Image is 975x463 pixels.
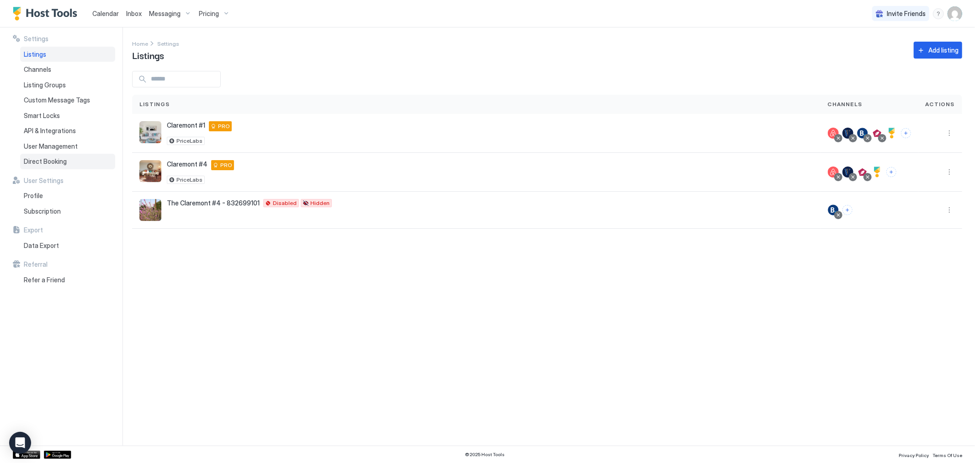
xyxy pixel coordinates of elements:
[914,42,962,59] button: Add listing
[24,276,65,284] span: Refer a Friend
[842,205,852,215] button: Connect channels
[24,207,61,215] span: Subscription
[20,47,115,62] a: Listings
[944,167,955,178] div: menu
[24,81,66,89] span: Listing Groups
[20,238,115,253] a: Data Export
[149,10,181,18] span: Messaging
[139,121,161,143] div: listing image
[24,96,90,104] span: Custom Message Tags
[901,128,911,138] button: Connect channels
[220,161,232,169] span: PRO
[948,6,962,21] div: User profile
[944,205,955,215] button: More options
[44,451,71,459] a: Google Play Store
[20,272,115,288] a: Refer a Friend
[926,100,955,108] span: Actions
[20,62,115,77] a: Channels
[126,10,142,17] span: Inbox
[886,167,896,177] button: Connect channels
[132,40,148,47] span: Home
[24,177,64,185] span: User Settings
[20,154,115,169] a: Direct Booking
[157,40,179,47] span: Settings
[20,139,115,154] a: User Management
[139,199,161,221] div: listing image
[218,122,230,130] span: PRO
[132,48,164,62] span: Listings
[24,157,67,166] span: Direct Booking
[199,10,219,18] span: Pricing
[20,188,115,204] a: Profile
[92,10,119,17] span: Calendar
[132,38,148,48] a: Home
[9,432,31,454] div: Open Intercom Messenger
[13,451,40,459] a: App Store
[139,160,161,182] div: listing image
[24,192,43,200] span: Profile
[20,108,115,124] a: Smart Locks
[20,92,115,108] a: Custom Message Tags
[92,9,119,18] a: Calendar
[24,112,60,120] span: Smart Locks
[147,71,220,87] input: Input Field
[167,121,205,129] span: Claremont #1
[167,199,260,207] span: The Claremont #4 - 832699101
[944,167,955,178] button: More options
[944,205,955,215] div: menu
[899,452,929,458] span: Privacy Policy
[20,204,115,219] a: Subscription
[126,9,142,18] a: Inbox
[24,50,46,59] span: Listings
[928,45,959,55] div: Add listing
[24,242,59,250] span: Data Export
[24,65,51,74] span: Channels
[157,38,179,48] a: Settings
[899,450,929,459] a: Privacy Policy
[828,100,863,108] span: Channels
[932,452,962,458] span: Terms Of Use
[167,160,208,168] span: Claremont #4
[933,8,944,19] div: menu
[132,38,148,48] div: Breadcrumb
[157,38,179,48] div: Breadcrumb
[24,127,76,135] span: API & Integrations
[465,452,505,458] span: © 2025 Host Tools
[13,7,81,21] a: Host Tools Logo
[24,35,48,43] span: Settings
[20,123,115,139] a: API & Integrations
[24,142,78,151] span: User Management
[944,128,955,139] div: menu
[944,128,955,139] button: More options
[24,260,48,269] span: Referral
[20,77,115,93] a: Listing Groups
[24,226,43,234] span: Export
[932,450,962,459] a: Terms Of Use
[887,10,926,18] span: Invite Friends
[139,100,170,108] span: Listings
